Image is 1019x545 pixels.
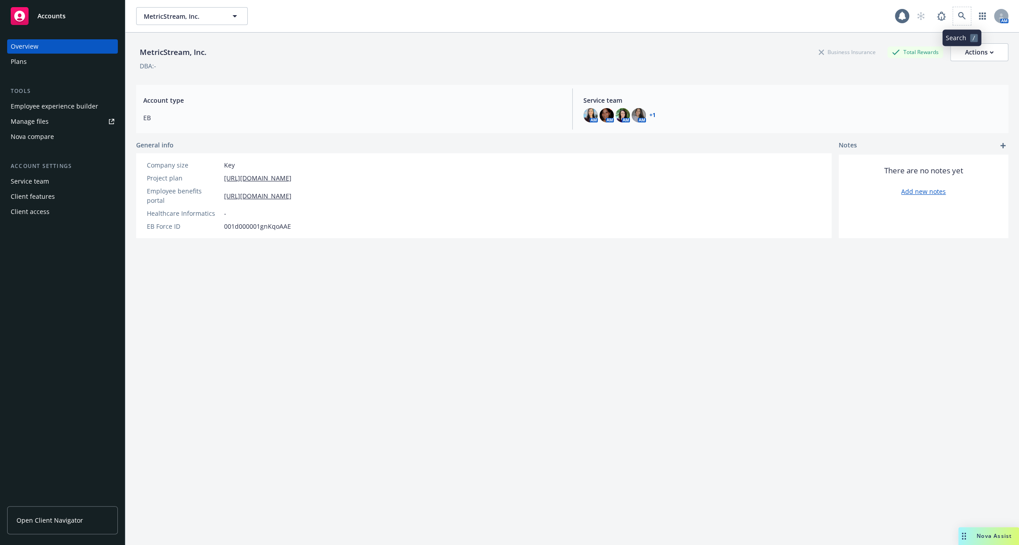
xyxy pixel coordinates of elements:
[37,13,66,20] span: Accounts
[932,7,950,25] a: Report a Bug
[140,61,156,71] div: DBA: -
[839,140,857,151] span: Notes
[224,173,291,183] a: [URL][DOMAIN_NAME]
[7,4,118,29] a: Accounts
[649,113,656,118] a: +1
[224,191,291,201] a: [URL][DOMAIN_NAME]
[950,43,1008,61] button: Actions
[7,54,118,69] a: Plans
[224,222,291,231] span: 001d000001gnKqoAAE
[7,174,118,189] a: Service team
[583,108,598,122] img: photo
[7,189,118,204] a: Client features
[11,114,49,129] div: Manage files
[17,516,83,525] span: Open Client Navigator
[7,162,118,171] div: Account settings
[958,527,969,545] div: Drag to move
[143,113,561,122] span: EB
[7,99,118,113] a: Employee experience builder
[7,87,118,96] div: Tools
[583,96,1002,105] span: Service team
[136,140,174,150] span: General info
[965,44,994,61] div: Actions
[144,12,221,21] span: MetricStream, Inc.
[11,189,55,204] div: Client features
[953,7,971,25] a: Search
[958,527,1019,545] button: Nova Assist
[11,130,54,144] div: Nova compare
[616,108,630,122] img: photo
[136,46,210,58] div: MetricStream, Inc.
[147,160,220,170] div: Company size
[887,46,943,58] div: Total Rewards
[814,46,880,58] div: Business Insurance
[973,7,991,25] a: Switch app
[224,209,226,218] span: -
[11,99,98,113] div: Employee experience builder
[884,165,963,176] span: There are no notes yet
[632,108,646,122] img: photo
[912,7,930,25] a: Start snowing
[977,532,1012,540] span: Nova Assist
[147,209,220,218] div: Healthcare Informatics
[11,174,49,189] div: Service team
[143,96,561,105] span: Account type
[11,205,50,219] div: Client access
[224,160,235,170] span: Key
[11,39,38,54] div: Overview
[7,205,118,219] a: Client access
[11,54,27,69] div: Plans
[147,186,220,205] div: Employee benefits portal
[7,130,118,144] a: Nova compare
[901,187,946,196] a: Add new notes
[7,39,118,54] a: Overview
[147,173,220,183] div: Project plan
[599,108,614,122] img: photo
[147,222,220,231] div: EB Force ID
[136,7,248,25] button: MetricStream, Inc.
[998,140,1008,151] a: add
[7,114,118,129] a: Manage files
